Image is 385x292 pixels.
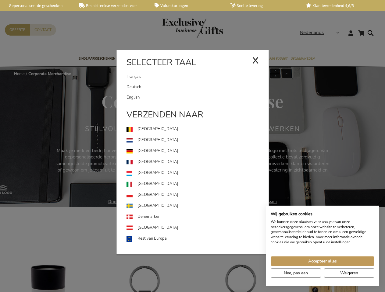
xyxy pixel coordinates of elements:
[3,3,69,8] a: Gepersonaliseerde geschenken
[127,82,269,92] a: Deutsch
[127,179,269,189] a: [GEOGRAPHIC_DATA]
[127,233,269,244] a: Rest van Europa
[127,211,269,222] a: Denemarken
[117,109,269,124] div: Verzenden naar
[79,3,145,8] a: Rechtstreekse verzendservice
[271,268,321,278] button: Pas cookie voorkeuren aan
[230,3,297,8] a: Snelle levering
[155,3,221,8] a: Volumkortingen
[127,189,269,200] a: [GEOGRAPHIC_DATA]
[127,200,269,211] a: [GEOGRAPHIC_DATA]
[306,3,372,8] a: Klanttevredenheid 4,6/5
[127,71,252,82] a: Français
[127,135,269,146] a: [GEOGRAPHIC_DATA]
[271,211,374,217] h2: Wij gebruiken cookies
[324,268,374,278] button: Alle cookies weigeren
[308,258,337,264] span: Accepteer alles
[127,92,269,103] a: English
[271,256,374,266] button: Accepteer alle cookies
[127,222,269,233] a: [GEOGRAPHIC_DATA]
[252,50,259,69] div: x
[127,168,269,179] a: [GEOGRAPHIC_DATA]
[284,270,308,276] span: Nee, pas aan
[127,146,269,157] a: [GEOGRAPHIC_DATA]
[117,56,269,71] div: Selecteer taal
[127,157,269,168] a: [GEOGRAPHIC_DATA]
[340,270,358,276] span: Weigeren
[127,124,269,135] a: [GEOGRAPHIC_DATA]
[271,219,374,245] p: We kunnen deze plaatsen voor analyse van onze bezoekersgegevens, om onze website te verbeteren, g...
